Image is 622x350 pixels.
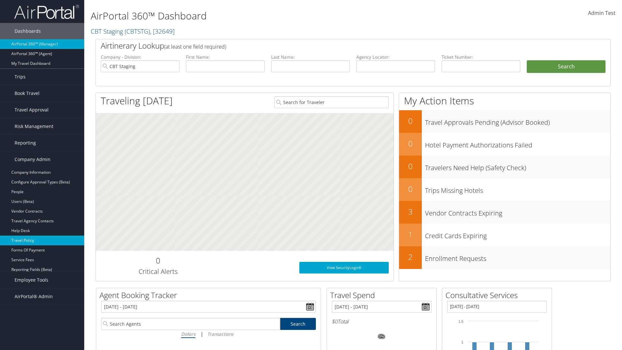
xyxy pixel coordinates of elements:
[425,137,610,150] h3: Hotel Payment Authorizations Failed
[14,4,79,19] img: airportal-logo.png
[425,228,610,240] h3: Credit Cards Expiring
[101,40,563,51] h2: Airtinerary Lookup
[379,335,384,339] tspan: 0%
[181,331,195,337] i: Dollars
[15,102,49,118] span: Travel Approval
[15,151,51,168] span: Company Admin
[399,161,422,172] h2: 0
[399,251,422,262] h2: 2
[271,54,350,60] label: Last Name:
[91,9,441,23] h1: AirPortal 360™ Dashboard
[356,54,435,60] label: Agency Locator:
[280,318,316,330] a: Search
[332,318,432,325] h6: Total
[588,3,616,23] a: Admin Test
[425,160,610,172] h3: Travelers Need Help (Safety Check)
[125,27,150,36] span: ( CBTSTG )
[425,205,610,218] h3: Vendor Contracts Expiring
[461,340,463,344] tspan: 1
[399,201,610,224] a: 3Vendor Contracts Expiring
[588,9,616,17] span: Admin Test
[332,318,338,325] span: $0
[101,318,280,330] input: Search Agents
[442,54,520,60] label: Ticket Number:
[274,96,389,108] input: Search for Traveler
[101,54,179,60] label: Company - Division:
[399,94,610,108] h1: My Action Items
[15,23,41,39] span: Dashboards
[186,54,265,60] label: First Name:
[425,251,610,263] h3: Enrollment Requests
[399,224,610,246] a: 1Credit Cards Expiring
[101,94,173,108] h1: Traveling [DATE]
[399,178,610,201] a: 0Trips Missing Hotels
[101,267,215,276] h3: Critical Alerts
[15,118,53,134] span: Risk Management
[399,206,422,217] h2: 3
[445,290,552,301] h2: Consultative Services
[15,69,26,85] span: Trips
[299,262,389,274] a: View SecurityLogic®
[207,331,233,337] i: Transactions
[399,133,610,156] a: 0Hotel Payment Authorizations Failed
[164,43,226,50] span: (at least one field required)
[101,255,215,266] h2: 0
[399,115,422,126] h2: 0
[399,246,610,269] a: 2Enrollment Requests
[399,156,610,178] a: 0Travelers Need Help (Safety Check)
[399,138,422,149] h2: 0
[15,272,48,288] span: Employee Tools
[399,110,610,133] a: 0Travel Approvals Pending (Advisor Booked)
[425,115,610,127] h3: Travel Approvals Pending (Advisor Booked)
[425,183,610,195] h3: Trips Missing Hotels
[527,60,605,73] button: Search
[150,27,175,36] span: , [ 32649 ]
[399,229,422,240] h2: 1
[99,290,321,301] h2: Agent Booking Tracker
[15,288,53,305] span: AirPortal® Admin
[91,27,175,36] a: CBT Staging
[458,320,463,323] tspan: 1.5
[15,135,36,151] span: Reporting
[399,183,422,194] h2: 0
[15,85,40,101] span: Book Travel
[330,290,436,301] h2: Travel Spend
[101,330,316,338] div: |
